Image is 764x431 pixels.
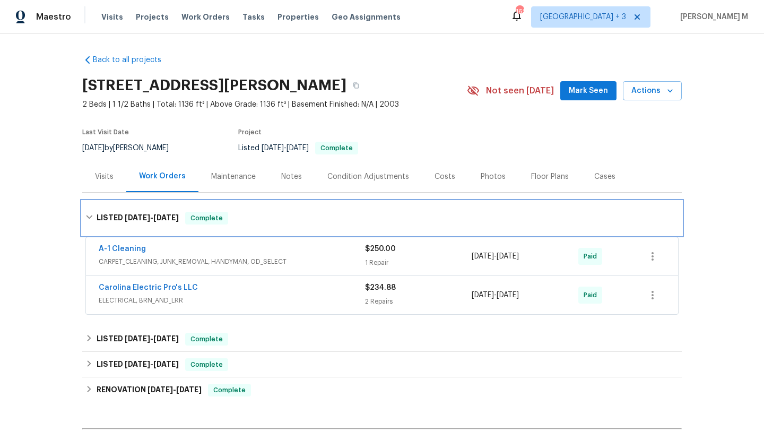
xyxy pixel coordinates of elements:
[238,129,262,135] span: Project
[676,12,748,22] span: [PERSON_NAME] M
[497,253,519,260] span: [DATE]
[82,142,181,154] div: by [PERSON_NAME]
[560,81,617,101] button: Mark Seen
[125,335,179,342] span: -
[365,257,472,268] div: 1 Repair
[95,171,114,182] div: Visits
[262,144,309,152] span: -
[327,171,409,182] div: Condition Adjustments
[631,84,673,98] span: Actions
[316,145,357,151] span: Complete
[262,144,284,152] span: [DATE]
[281,171,302,182] div: Notes
[99,256,365,267] span: CARPET_CLEANING, JUNK_REMOVAL, HANDYMAN, OD_SELECT
[186,213,227,223] span: Complete
[82,144,105,152] span: [DATE]
[211,171,256,182] div: Maintenance
[594,171,615,182] div: Cases
[584,290,601,300] span: Paid
[497,291,519,299] span: [DATE]
[472,251,519,262] span: -
[365,296,472,307] div: 2 Repairs
[569,84,608,98] span: Mark Seen
[147,386,173,393] span: [DATE]
[97,384,202,396] h6: RENOVATION
[153,335,179,342] span: [DATE]
[540,12,626,22] span: [GEOGRAPHIC_DATA] + 3
[209,385,250,395] span: Complete
[242,13,265,21] span: Tasks
[97,212,179,225] h6: LISTED
[435,171,455,182] div: Costs
[486,85,554,96] span: Not seen [DATE]
[286,144,309,152] span: [DATE]
[472,290,519,300] span: -
[125,360,179,368] span: -
[99,284,198,291] a: Carolina Electric Pro's LLC
[153,214,179,221] span: [DATE]
[516,6,523,17] div: 162
[99,245,146,253] a: A-1 Cleaning
[82,80,346,91] h2: [STREET_ADDRESS][PERSON_NAME]
[332,12,401,22] span: Geo Assignments
[176,386,202,393] span: [DATE]
[186,359,227,370] span: Complete
[277,12,319,22] span: Properties
[82,99,467,110] span: 2 Beds | 1 1/2 Baths | Total: 1136 ft² | Above Grade: 1136 ft² | Basement Finished: N/A | 2003
[82,129,129,135] span: Last Visit Date
[481,171,506,182] div: Photos
[472,291,494,299] span: [DATE]
[97,358,179,371] h6: LISTED
[82,326,682,352] div: LISTED [DATE]-[DATE]Complete
[153,360,179,368] span: [DATE]
[531,171,569,182] div: Floor Plans
[181,12,230,22] span: Work Orders
[623,81,682,101] button: Actions
[82,55,184,65] a: Back to all projects
[125,214,179,221] span: -
[97,333,179,346] h6: LISTED
[365,284,396,291] span: $234.88
[125,214,150,221] span: [DATE]
[36,12,71,22] span: Maestro
[125,360,150,368] span: [DATE]
[82,352,682,377] div: LISTED [DATE]-[DATE]Complete
[186,334,227,344] span: Complete
[82,377,682,403] div: RENOVATION [DATE]-[DATE]Complete
[472,253,494,260] span: [DATE]
[136,12,169,22] span: Projects
[147,386,202,393] span: -
[365,245,396,253] span: $250.00
[139,171,186,182] div: Work Orders
[99,295,365,306] span: ELECTRICAL, BRN_AND_LRR
[238,144,358,152] span: Listed
[125,335,150,342] span: [DATE]
[346,76,366,95] button: Copy Address
[584,251,601,262] span: Paid
[101,12,123,22] span: Visits
[82,201,682,235] div: LISTED [DATE]-[DATE]Complete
